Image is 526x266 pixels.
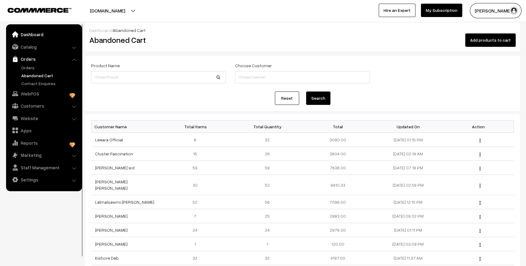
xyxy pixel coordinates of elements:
a: Contact Enquires [20,80,80,87]
a: Apps [8,125,80,136]
div: / [89,27,516,33]
td: 32 [162,251,232,265]
a: [PERSON_NAME] [PERSON_NAME] [95,179,128,191]
img: COMMMERCE [8,8,71,12]
button: Search [306,92,330,105]
td: 59 [232,161,302,175]
label: Choose Customer [235,62,272,69]
input: Choose Customer [235,71,370,83]
td: 1 [232,237,302,251]
td: 56 [232,195,302,209]
td: 120.00 [302,237,373,251]
input: Choose Product [91,71,226,83]
td: [DATE] 03:09 PM [373,237,443,251]
button: Add products to cart [465,33,516,47]
td: 9910.33 [302,175,373,195]
td: 7638.00 [302,161,373,175]
td: 52 [232,175,302,195]
a: Website [8,113,80,124]
td: 25 [232,209,302,223]
td: 26 [232,147,302,161]
button: [DOMAIN_NAME] [69,3,146,18]
a: Reports [8,137,80,148]
a: Kishore Deb [95,255,119,261]
img: user [509,6,518,15]
td: 24 [162,223,232,237]
td: [DATE] 07:18 PM [373,161,443,175]
td: 4197.00 [302,251,373,265]
a: Customers [8,100,80,111]
img: Menu [480,153,480,157]
a: Catalog [8,41,80,52]
img: Menu [480,257,480,261]
a: My Subscription [421,4,462,17]
a: [PERSON_NAME] [95,227,128,233]
a: Dashboard [8,29,80,40]
a: WebPOS [8,88,80,99]
td: 15 [162,147,232,161]
img: Menu [480,243,480,247]
a: Orders [20,64,80,71]
th: Total Quantity [232,120,302,133]
td: [DATE] 01:11 PM [373,223,443,237]
td: 2883.00 [302,209,373,223]
td: [DATE] 11:37 AM [373,251,443,265]
td: 2976.00 [302,223,373,237]
a: Reset [275,92,299,105]
a: [PERSON_NAME] [95,241,128,247]
td: 32 [232,251,302,265]
td: 7 [162,209,232,223]
a: Orders [8,54,80,64]
td: 8 [162,133,232,147]
td: [DATE] 02:56 PM [373,175,443,195]
td: 7096.00 [302,195,373,209]
td: 32 [232,133,302,147]
span: Abandoned Cart [113,28,145,33]
th: Customer Name [91,120,162,133]
th: Total Items [162,120,232,133]
th: Action [443,120,514,133]
td: 1 [162,237,232,251]
h2: Abandoned Cart [89,35,225,45]
img: Menu [480,184,480,188]
td: 24 [232,223,302,237]
td: [DATE] 02:19 AM [373,147,443,161]
a: Hire an Expert [379,4,415,17]
a: Lalmalsawmi [PERSON_NAME] [95,199,154,205]
img: Menu [480,229,480,233]
a: Dashboard [89,28,111,33]
a: Staff Management [8,162,80,173]
a: COMMMERCE [8,6,61,13]
th: Updated On [373,120,443,133]
label: Product Name [91,62,120,69]
td: 52 [162,195,232,209]
td: 30 [162,175,232,195]
a: [PERSON_NAME] [95,213,128,219]
td: [DATE] 01:15 PM [373,133,443,147]
a: Abandoned Cart [20,72,80,79]
img: Menu [480,215,480,219]
td: 59 [162,161,232,175]
a: Marketing [8,150,80,161]
th: Total [302,120,373,133]
td: 3090.00 [302,133,373,147]
img: Menu [480,201,480,205]
button: [PERSON_NAME] [470,3,521,18]
td: [DATE] 09:02 PM [373,209,443,223]
img: Menu [480,139,480,143]
td: 3804.00 [302,147,373,161]
a: Cluster Fascination [95,151,133,156]
a: [PERSON_NAME] wd [95,165,135,170]
a: Settings [8,174,80,185]
td: [DATE] 12:15 PM [373,195,443,209]
img: Menu [480,167,480,171]
a: Leeara Official [95,137,123,142]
